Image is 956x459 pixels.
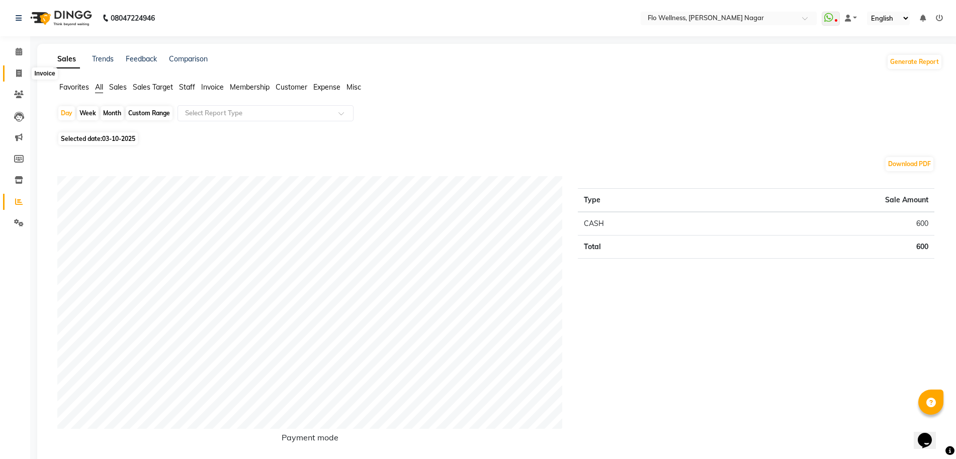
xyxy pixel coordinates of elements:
[201,83,224,92] span: Invoice
[578,236,709,259] td: Total
[92,54,114,63] a: Trends
[709,212,934,236] td: 600
[58,132,138,145] span: Selected date:
[77,106,99,120] div: Week
[709,189,934,212] th: Sale Amount
[126,54,157,63] a: Feedback
[313,83,340,92] span: Expense
[53,50,80,68] a: Sales
[276,83,307,92] span: Customer
[111,4,155,32] b: 08047224946
[57,433,563,446] h6: Payment mode
[59,83,89,92] span: Favorites
[230,83,270,92] span: Membership
[578,189,709,212] th: Type
[101,106,124,120] div: Month
[914,419,946,449] iframe: chat widget
[58,106,75,120] div: Day
[26,4,95,32] img: logo
[133,83,173,92] span: Sales Target
[886,157,933,171] button: Download PDF
[109,83,127,92] span: Sales
[709,236,934,259] td: 600
[95,83,103,92] span: All
[102,135,135,142] span: 03-10-2025
[169,54,208,63] a: Comparison
[578,212,709,236] td: CASH
[126,106,172,120] div: Custom Range
[346,83,361,92] span: Misc
[888,55,941,69] button: Generate Report
[179,83,195,92] span: Staff
[32,67,57,80] div: Invoice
